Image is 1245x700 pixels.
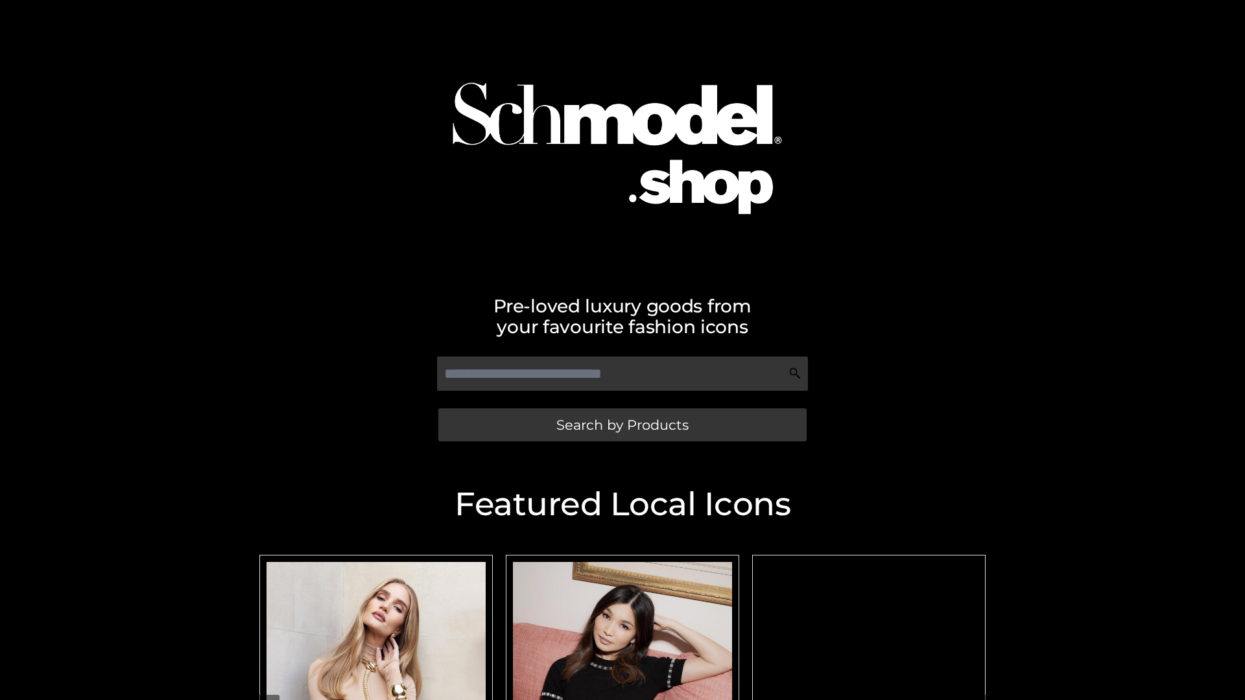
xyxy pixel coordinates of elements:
[253,488,992,520] h2: Featured Local Icons​
[788,367,801,380] img: Search Icon
[556,418,689,432] span: Search by Products
[253,296,992,337] h2: Pre-loved luxury goods from your favourite fashion icons
[438,408,807,441] a: Search by Products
